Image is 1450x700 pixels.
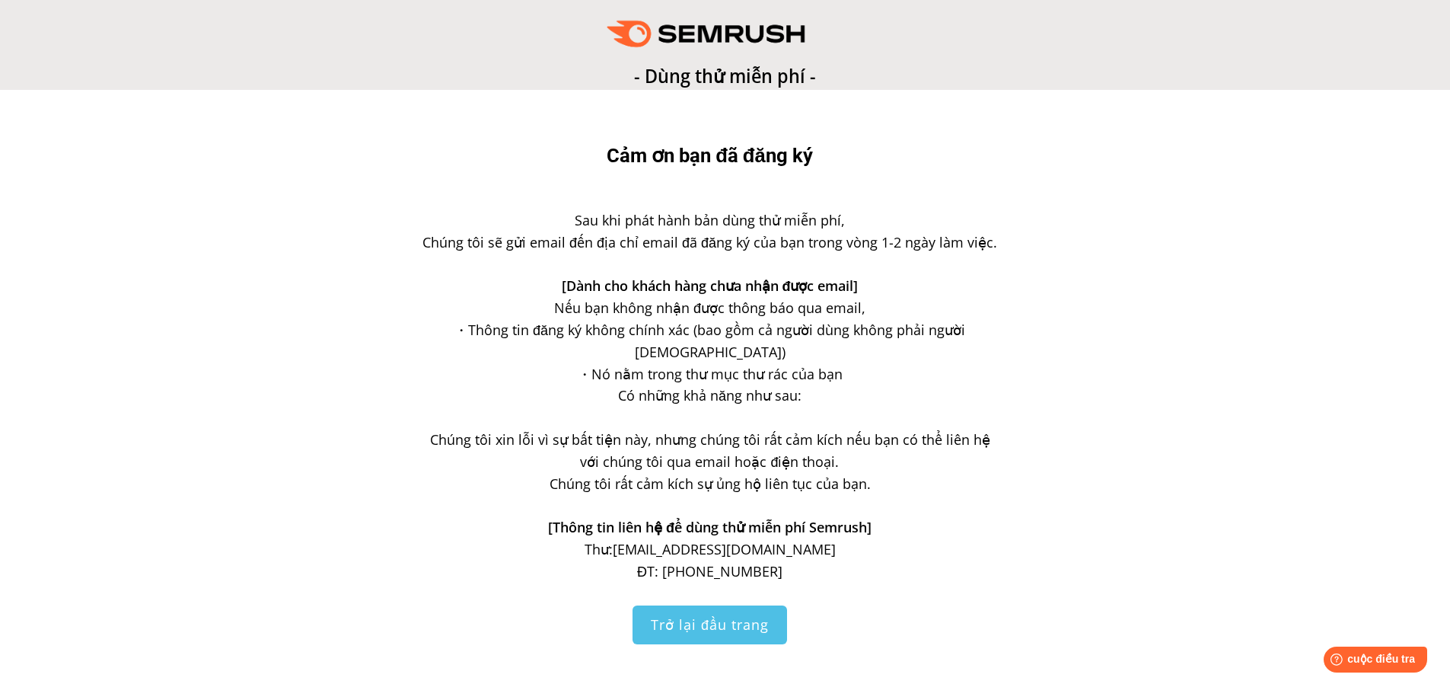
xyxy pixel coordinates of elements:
[454,321,965,361] font: ・Thông tin đăng ký không chính xác (bao gồm cả người dùng không phải người [DEMOGRAPHIC_DATA])
[613,540,836,558] font: [EMAIL_ADDRESS][DOMAIN_NAME]
[578,365,843,383] font: ・Nó nằm trong thư mục thư rác của bạn
[422,233,997,251] font: Chúng tôi sẽ gửi email đến địa chỉ email đã đăng ký của bạn trong vòng 1-2 ngày làm việc.
[633,606,787,644] a: Trở lại đầu trang
[554,299,865,317] font: Nếu bạn không nhận được thông báo qua email,
[562,276,859,295] font: [Dành cho khách hàng chưa nhận được email]
[651,615,769,634] font: Trở lại đầu trang
[548,518,872,536] font: [Thông tin liên hệ để dùng thử miễn phí Semrush]
[618,386,801,404] font: Có những khả năng như sau:
[1315,641,1433,683] iframe: Trợ giúp trình khởi chạy tiện ích
[634,64,816,88] font: - Dùng thử miễn phí -
[550,475,871,493] font: Chúng tôi rất cảm kích sự ủng hộ liên tục của bạn.
[637,562,782,580] font: ĐT: [PHONE_NUMBER]
[607,144,813,167] font: Cảm ơn bạn đã đăng ký
[430,430,990,471] font: Chúng tôi xin lỗi vì sự bất tiện này, nhưng chúng tôi rất cảm kích nếu bạn có thể liên hệ với chú...
[575,211,845,229] font: Sau khi phát hành bản dùng thử miễn phí,
[585,540,613,558] font: Thư:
